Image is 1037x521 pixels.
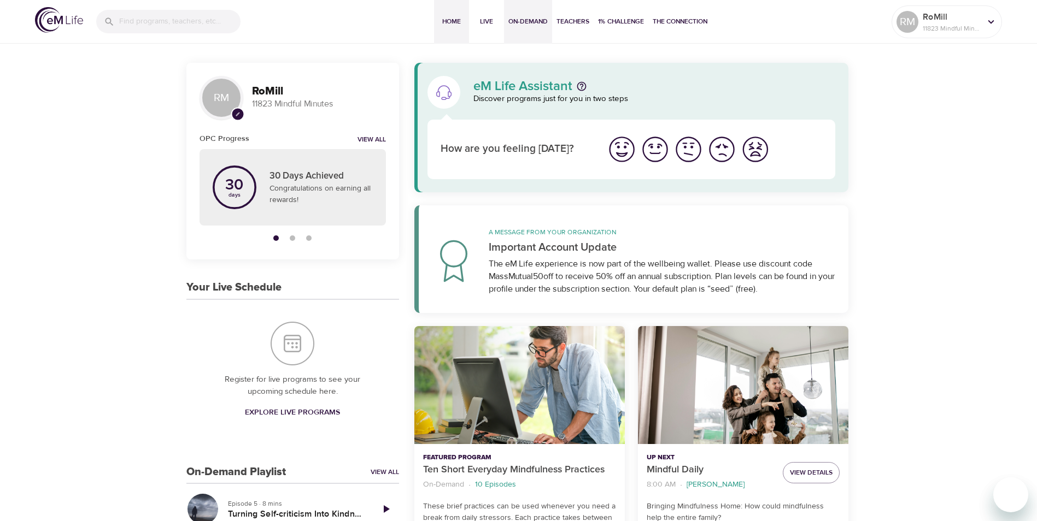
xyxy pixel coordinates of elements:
[228,508,364,520] h5: Turning Self-criticism Into Kindness
[680,477,682,492] li: ·
[186,281,282,294] h3: Your Live Schedule
[423,463,616,477] p: Ten Short Everyday Mindfulness Practices
[371,467,399,477] a: View All
[200,133,249,145] h6: OPC Progress
[923,23,981,33] p: 11823 Mindful Minutes
[225,193,243,197] p: days
[489,239,836,256] p: Important Account Update
[228,499,364,508] p: Episode 5 · 8 mins
[607,134,637,164] img: great
[358,135,386,145] a: View all notifications
[790,467,833,478] span: View Details
[35,7,83,33] img: logo
[897,11,918,33] div: RM
[271,322,314,365] img: Your Live Schedule
[993,477,1028,512] iframe: Button to launch messaging window
[638,326,848,445] button: Mindful Daily
[438,16,465,27] span: Home
[468,477,471,492] li: ·
[186,466,286,478] h3: On-Demand Playlist
[269,183,373,206] p: Congratulations on earning all rewards!
[783,462,840,483] button: View Details
[707,134,737,164] img: bad
[225,177,243,193] p: 30
[647,463,774,477] p: Mindful Daily
[653,16,707,27] span: The Connection
[647,477,774,492] nav: breadcrumb
[605,133,638,166] button: I'm feeling great
[508,16,548,27] span: On-Demand
[200,76,243,120] div: RM
[923,10,981,23] p: RoMill
[556,16,589,27] span: Teachers
[241,402,344,423] a: Explore Live Programs
[269,169,373,183] p: 30 Days Achieved
[423,477,616,492] nav: breadcrumb
[473,80,572,93] p: eM Life Assistant
[489,227,836,237] p: A message from your organization
[740,134,770,164] img: worst
[647,453,774,463] p: Up Next
[208,374,377,398] p: Register for live programs to see your upcoming schedule here.
[423,453,616,463] p: Featured Program
[423,479,464,490] p: On-Demand
[673,134,704,164] img: ok
[473,93,836,105] p: Discover programs just for you in two steps
[414,326,625,445] button: Ten Short Everyday Mindfulness Practices
[687,479,745,490] p: [PERSON_NAME]
[705,133,739,166] button: I'm feeling bad
[598,16,644,27] span: 1% Challenge
[119,10,241,33] input: Find programs, teachers, etc...
[640,134,670,164] img: good
[252,98,386,110] p: 11823 Mindful Minutes
[441,141,592,157] p: How are you feeling [DATE]?
[473,16,500,27] span: Live
[252,85,386,98] h3: RoMill
[245,406,340,419] span: Explore Live Programs
[739,133,772,166] button: I'm feeling worst
[647,479,676,490] p: 8:00 AM
[672,133,705,166] button: I'm feeling ok
[435,84,453,101] img: eM Life Assistant
[475,479,516,490] p: 10 Episodes
[489,258,836,295] div: The eM Life experience is now part of the wellbeing wallet. Please use discount code MassMutual50...
[638,133,672,166] button: I'm feeling good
